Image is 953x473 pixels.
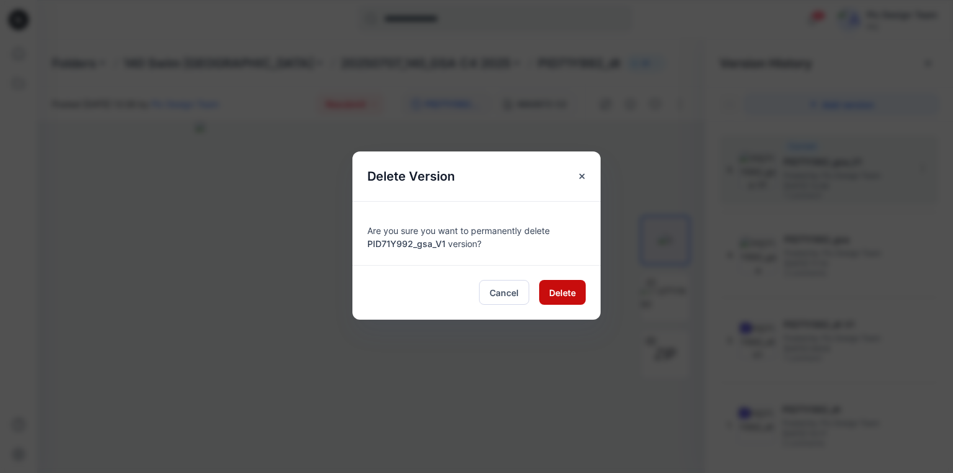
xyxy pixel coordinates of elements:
span: PID71Y992_gsa_V1 [367,238,445,249]
div: Are you sure you want to permanently delete version? [367,217,586,250]
button: Delete [539,280,586,305]
button: Cancel [479,280,529,305]
span: Delete [549,286,576,299]
span: Cancel [490,286,519,299]
h5: Delete Version [352,151,470,201]
button: Close [571,165,593,187]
